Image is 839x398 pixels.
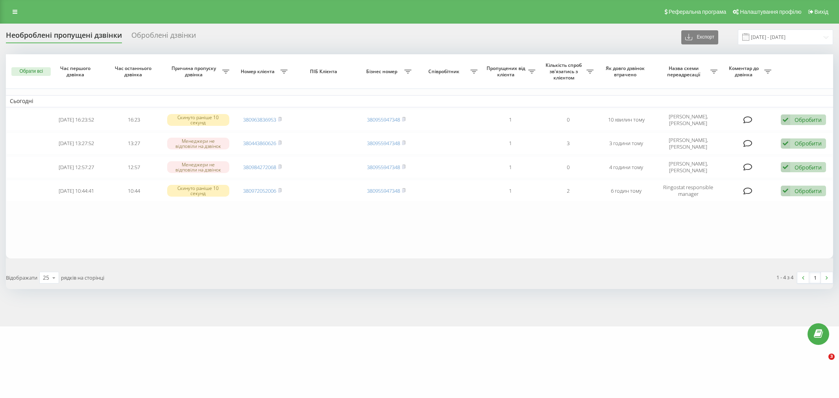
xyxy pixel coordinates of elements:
[485,65,528,77] span: Пропущених від клієнта
[740,9,801,15] span: Налаштування профілю
[597,133,655,155] td: 3 години тому
[597,109,655,131] td: 10 хвилин тому
[243,164,276,171] a: 380984272068
[6,274,37,281] span: Відображати
[655,156,721,178] td: [PERSON_NAME], [PERSON_NAME]
[795,187,822,195] div: Обробити
[539,156,597,178] td: 0
[105,109,163,131] td: 16:23
[237,68,280,75] span: Номер клієнта
[54,65,99,77] span: Час першого дзвінка
[167,138,229,149] div: Менеджери не відповіли на дзвінок
[367,187,400,194] a: 380955947348
[597,180,655,202] td: 6 годин тому
[539,180,597,202] td: 2
[367,116,400,123] a: 380955947348
[243,187,276,194] a: 380972052006
[795,164,822,171] div: Обробити
[725,65,764,77] span: Коментар до дзвінка
[655,133,721,155] td: [PERSON_NAME], [PERSON_NAME]
[795,140,822,147] div: Обробити
[61,274,104,281] span: рядків на сторінці
[481,180,539,202] td: 1
[812,354,831,372] iframe: Intercom live chat
[298,68,350,75] span: ПІБ Клієнта
[543,62,586,81] span: Кількість спроб зв'язатись з клієнтом
[361,68,404,75] span: Бізнес номер
[105,133,163,155] td: 13:27
[795,116,822,123] div: Обробити
[669,9,727,15] span: Реферальна програма
[681,30,718,44] button: Експорт
[597,156,655,178] td: 4 години тому
[6,95,833,107] td: Сьогодні
[43,274,49,282] div: 25
[539,109,597,131] td: 0
[481,156,539,178] td: 1
[367,140,400,147] a: 380955947348
[105,156,163,178] td: 12:57
[47,180,105,202] td: [DATE] 10:44:41
[481,109,539,131] td: 1
[776,273,793,281] div: 1 - 4 з 4
[243,116,276,123] a: 380963836953
[131,31,196,43] div: Оброблені дзвінки
[167,161,229,173] div: Менеджери не відповіли на дзвінок
[659,65,710,77] span: Назва схеми переадресації
[11,67,51,76] button: Обрати всі
[167,185,229,197] div: Скинуто раніше 10 секунд
[655,109,721,131] td: [PERSON_NAME], [PERSON_NAME]
[243,140,276,147] a: 380443860626
[539,133,597,155] td: 3
[815,9,828,15] span: Вихід
[47,109,105,131] td: [DATE] 16:23:52
[367,164,400,171] a: 380955947348
[47,133,105,155] td: [DATE] 13:27:52
[481,133,539,155] td: 1
[6,31,122,43] div: Необроблені пропущені дзвінки
[828,354,835,360] span: 3
[112,65,157,77] span: Час останнього дзвінка
[655,180,721,202] td: Ringostat responsible manager
[47,156,105,178] td: [DATE] 12:57:27
[105,180,163,202] td: 10:44
[809,272,821,283] a: 1
[167,65,223,77] span: Причина пропуску дзвінка
[167,114,229,126] div: Скинуто раніше 10 секунд
[419,68,470,75] span: Співробітник
[604,65,649,77] span: Як довго дзвінок втрачено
